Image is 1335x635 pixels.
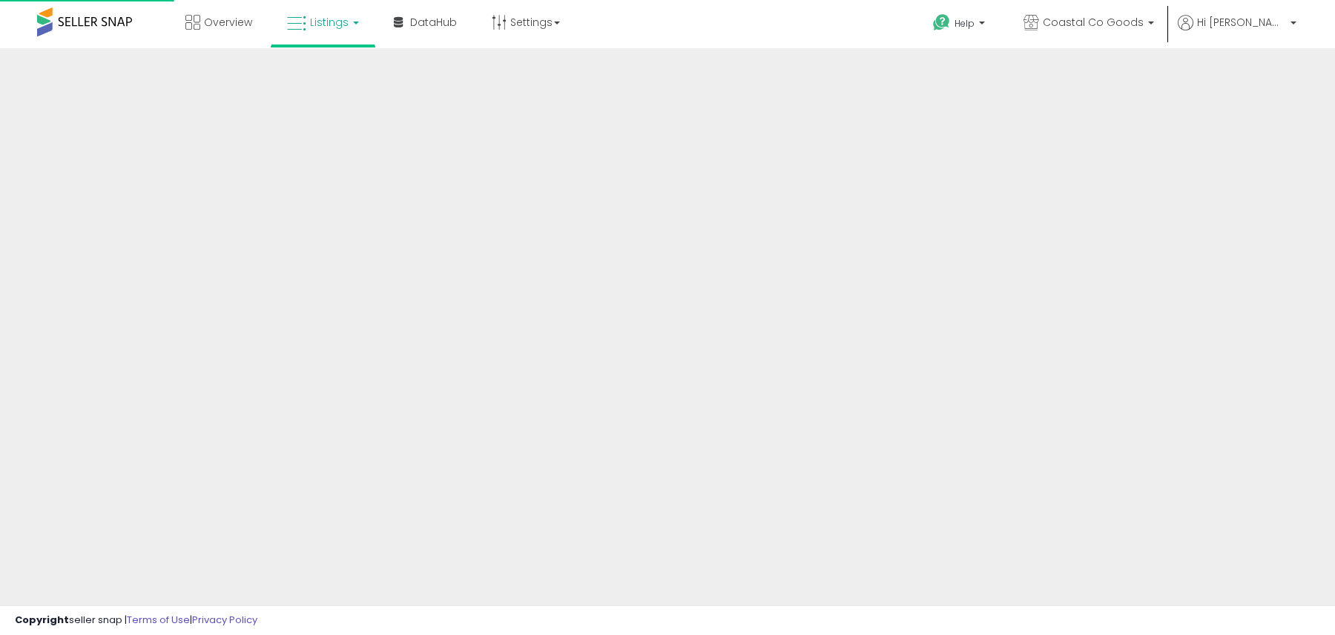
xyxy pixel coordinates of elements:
[15,613,69,627] strong: Copyright
[1043,15,1144,30] span: Coastal Co Goods
[1178,15,1296,48] a: Hi [PERSON_NAME]
[955,17,975,30] span: Help
[1197,15,1286,30] span: Hi [PERSON_NAME]
[192,613,257,627] a: Privacy Policy
[310,15,349,30] span: Listings
[932,13,951,32] i: Get Help
[921,2,1000,48] a: Help
[410,15,457,30] span: DataHub
[204,15,252,30] span: Overview
[127,613,190,627] a: Terms of Use
[15,613,257,628] div: seller snap | |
